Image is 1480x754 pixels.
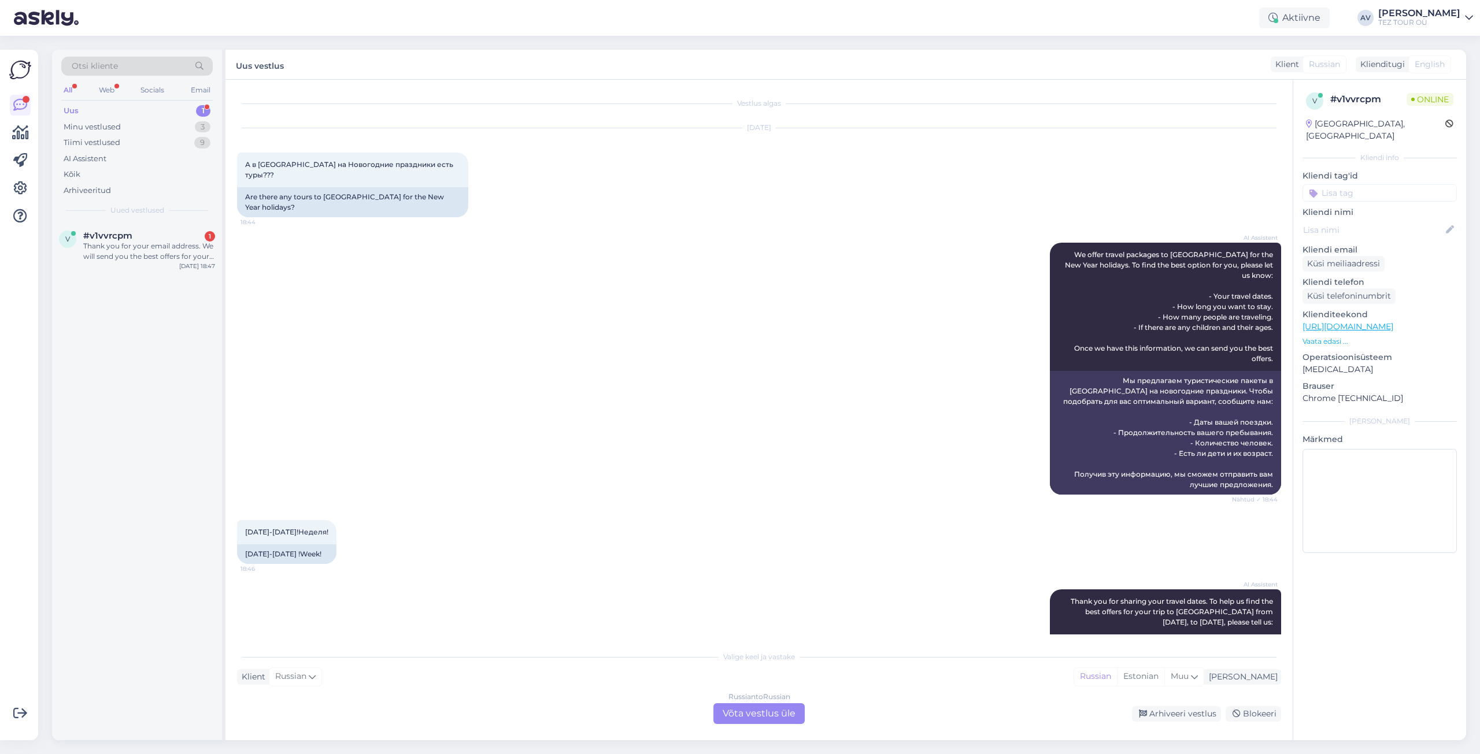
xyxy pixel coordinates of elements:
div: Arhiveeri vestlus [1132,706,1221,722]
input: Lisa nimi [1303,224,1444,236]
span: Otsi kliente [72,60,118,72]
p: Klienditeekond [1303,309,1457,321]
span: AI Assistent [1234,580,1278,589]
div: Web [97,83,117,98]
div: Estonian [1117,668,1164,685]
img: Askly Logo [9,59,31,81]
p: Brauser [1303,380,1457,392]
div: AI Assistent [64,153,106,165]
div: Kõik [64,169,80,180]
div: [PERSON_NAME] [1303,416,1457,426]
span: Thank you for sharing your travel dates. To help us find the best offers for your trip to [GEOGRA... [1071,597,1275,710]
div: [DATE] [237,122,1281,133]
label: Uus vestlus [236,57,284,72]
div: Aktiivne [1259,8,1330,28]
div: TEZ TOUR OÜ [1378,18,1460,27]
p: Märkmed [1303,433,1457,445]
div: Vestlus algas [237,98,1281,109]
div: 1 [196,105,210,117]
p: Kliendi telefon [1303,276,1457,288]
div: [PERSON_NAME] [1204,671,1278,683]
div: Uus [64,105,79,117]
span: AI Assistent [1234,233,1278,242]
div: Võta vestlus üle [713,703,805,724]
span: Uued vestlused [110,205,164,216]
span: Muu [1171,671,1189,681]
div: [DATE] 18:47 [179,262,215,270]
div: Valige keel ja vastake [237,652,1281,662]
span: v [1312,96,1317,105]
div: # v1vvrcpm [1330,92,1407,106]
span: Nähtud ✓ 18:44 [1232,495,1278,504]
span: А в [GEOGRAPHIC_DATA] на Новогодние праздники есть туры??? [245,160,455,179]
span: 18:46 [240,564,284,573]
p: Kliendi tag'id [1303,170,1457,182]
span: English [1415,58,1445,70]
div: Are there any tours to [GEOGRAPHIC_DATA] for the New Year holidays? [237,187,468,217]
span: Russian [275,670,306,683]
p: Chrome [TECHNICAL_ID] [1303,392,1457,404]
span: Russian [1309,58,1340,70]
p: Operatsioonisüsteem [1303,351,1457,363]
div: 9 [194,137,210,148]
div: Blokeeri [1226,706,1281,722]
div: Russian to Russian [728,692,790,702]
div: Мы предлагаем туристические пакеты в [GEOGRAPHIC_DATA] на новогодние праздники. Чтобы подобрать д... [1050,371,1281,495]
input: Lisa tag [1303,184,1457,202]
div: All [61,83,75,98]
p: Kliendi nimi [1303,206,1457,218]
p: [MEDICAL_DATA] [1303,363,1457,376]
div: Klient [1271,58,1299,70]
span: v [65,235,70,243]
div: [DATE]-[DATE] !Week! [237,544,336,564]
div: Arhiveeritud [64,185,111,196]
div: 1 [205,231,215,242]
div: Klienditugi [1356,58,1405,70]
div: Kliendi info [1303,153,1457,163]
p: Kliendi email [1303,244,1457,256]
p: Vaata edasi ... [1303,336,1457,347]
div: Tiimi vestlused [64,137,120,148]
span: We offer travel packages to [GEOGRAPHIC_DATA] for the New Year holidays. To find the best option ... [1065,250,1275,363]
div: Socials [138,83,166,98]
span: [DATE]-[DATE]!Неделя! [245,528,328,536]
div: Küsi telefoninumbrit [1303,288,1396,304]
div: [GEOGRAPHIC_DATA], [GEOGRAPHIC_DATA] [1306,118,1445,142]
div: Russian [1074,668,1117,685]
div: [PERSON_NAME] [1378,9,1460,18]
a: [PERSON_NAME]TEZ TOUR OÜ [1378,9,1473,27]
a: [URL][DOMAIN_NAME] [1303,321,1393,332]
div: Email [188,83,213,98]
div: Thank you for your email address. We will send you the best offers for your trip to [GEOGRAPHIC_D... [83,241,215,262]
span: Online [1407,93,1453,106]
span: 18:44 [240,218,284,226]
span: #v1vvrcpm [83,231,132,241]
div: AV [1357,10,1374,26]
div: 3 [195,121,210,133]
div: Küsi meiliaadressi [1303,256,1385,272]
div: Klient [237,671,265,683]
div: Minu vestlused [64,121,121,133]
